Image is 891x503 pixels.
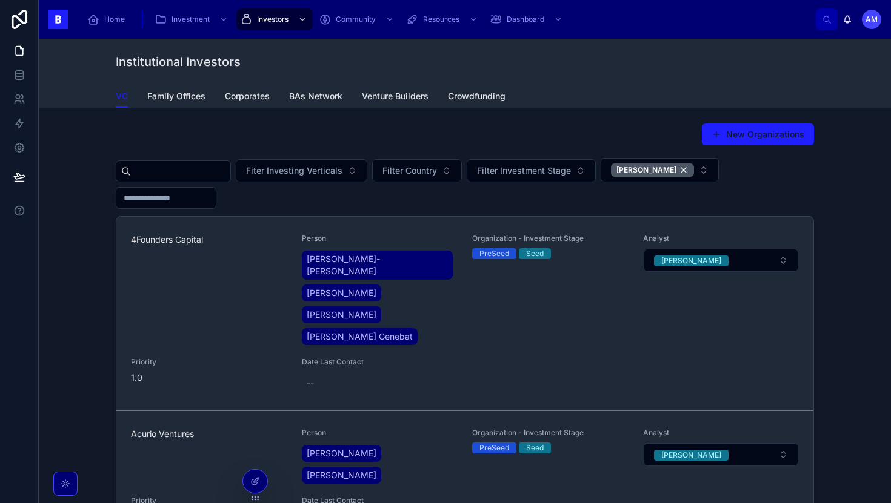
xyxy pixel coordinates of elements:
div: PreSeed [479,248,509,259]
h1: Institutional Investors [116,53,241,70]
button: Unselect ADRIAN [611,163,694,177]
span: [PERSON_NAME] Genebat [307,330,413,343]
span: Person [302,428,458,438]
a: [PERSON_NAME] Genebat [302,328,418,345]
span: BAs Network [289,90,342,102]
span: Dashboard [507,15,544,24]
a: Community [315,8,400,30]
a: VC [116,85,128,108]
button: Select Button [644,249,799,272]
span: Analyst [643,234,799,243]
a: Family Offices [147,85,205,110]
span: Investment [172,15,210,24]
div: scrollable content [78,6,816,33]
a: Corporates [225,85,270,110]
span: Person [302,234,458,243]
div: PreSeed [479,442,509,453]
div: [PERSON_NAME] [611,163,694,177]
a: 4Founders CapitalPerson[PERSON_NAME]-[PERSON_NAME][PERSON_NAME][PERSON_NAME][PERSON_NAME] Genebat... [116,217,813,410]
span: AM [866,15,878,24]
a: Venture Builders [362,85,429,110]
span: [PERSON_NAME] [307,309,376,321]
span: Analyst [643,428,799,438]
a: [PERSON_NAME] [302,284,381,301]
button: Unselect ADRIAN [654,254,729,266]
a: BAs Network [289,85,342,110]
a: [PERSON_NAME] [302,445,381,462]
span: Acurio Ventures [131,428,287,440]
span: [PERSON_NAME]-[PERSON_NAME] [307,253,449,277]
a: Crowdfunding [448,85,506,110]
div: [PERSON_NAME] [661,255,721,266]
a: [PERSON_NAME]-[PERSON_NAME] [302,251,453,280]
a: Dashboard [486,8,569,30]
button: Unselect ADRIAN [654,449,729,461]
span: Priority [131,357,287,367]
span: Filter Investment Stage [477,165,571,177]
span: Corporates [225,90,270,102]
span: [PERSON_NAME] [307,447,376,459]
span: Venture Builders [362,90,429,102]
span: Resources [423,15,459,24]
button: Select Button [236,159,367,182]
span: Investors [257,15,289,24]
div: Seed [526,248,544,259]
button: Select Button [601,158,719,182]
a: Home [84,8,133,30]
a: Investors [236,8,313,30]
a: [PERSON_NAME] [302,467,381,484]
div: [PERSON_NAME] [661,450,721,461]
span: Date Last Contact [302,357,458,367]
span: 1.0 [131,372,287,384]
span: Family Offices [147,90,205,102]
div: -- [307,376,314,389]
span: Fiter Investing Verticals [246,165,342,177]
span: VC [116,90,128,102]
button: Select Button [644,443,799,466]
a: Resources [402,8,484,30]
span: Organization - Investment Stage [472,234,629,243]
img: App logo [48,10,68,29]
span: Organization - Investment Stage [472,428,629,438]
button: Select Button [467,159,596,182]
button: Select Button [372,159,462,182]
div: Seed [526,442,544,453]
a: [PERSON_NAME] [302,306,381,323]
span: Home [104,15,125,24]
span: Crowdfunding [448,90,506,102]
span: 4Founders Capital [131,234,287,246]
span: [PERSON_NAME] [307,287,376,299]
button: New Organizations [702,123,814,145]
span: Filter Country [382,165,437,177]
span: [PERSON_NAME] [307,469,376,481]
a: Investment [151,8,234,30]
span: Community [336,15,376,24]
